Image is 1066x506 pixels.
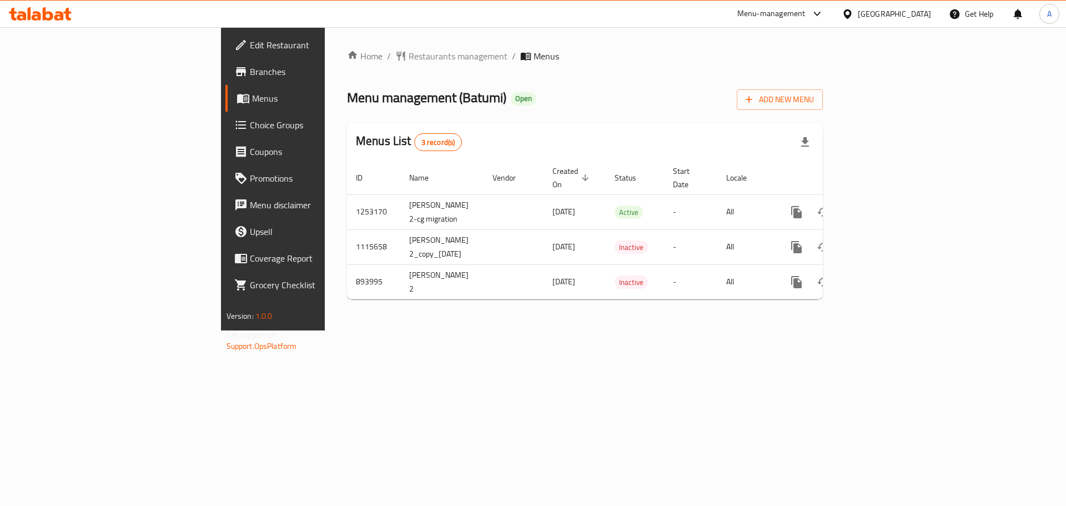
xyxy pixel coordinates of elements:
[225,138,399,165] a: Coupons
[225,112,399,138] a: Choice Groups
[250,225,390,238] span: Upsell
[792,129,818,156] div: Export file
[250,65,390,78] span: Branches
[409,171,443,184] span: Name
[400,264,484,299] td: [PERSON_NAME] 2
[250,172,390,185] span: Promotions
[255,309,273,323] span: 1.0.0
[737,7,806,21] div: Menu-management
[511,92,536,106] div: Open
[775,161,899,195] th: Actions
[250,145,390,158] span: Coupons
[746,93,814,107] span: Add New Menu
[225,192,399,218] a: Menu disclaimer
[664,264,717,299] td: -
[225,58,399,85] a: Branches
[717,229,775,264] td: All
[511,94,536,103] span: Open
[615,171,651,184] span: Status
[810,199,837,226] button: Change Status
[225,218,399,245] a: Upsell
[225,85,399,112] a: Menus
[664,229,717,264] td: -
[615,206,643,219] div: Active
[225,165,399,192] a: Promotions
[395,49,507,63] a: Restaurants management
[415,137,462,148] span: 3 record(s)
[400,229,484,264] td: [PERSON_NAME] 2_copy_[DATE]
[810,234,837,260] button: Change Status
[664,194,717,229] td: -
[225,272,399,298] a: Grocery Checklist
[615,275,648,289] div: Inactive
[552,274,575,289] span: [DATE]
[552,164,592,191] span: Created On
[1047,8,1052,20] span: A
[534,49,559,63] span: Menus
[858,8,931,20] div: [GEOGRAPHIC_DATA]
[492,171,530,184] span: Vendor
[717,264,775,299] td: All
[250,38,390,52] span: Edit Restaurant
[409,49,507,63] span: Restaurants management
[783,199,810,226] button: more
[225,32,399,58] a: Edit Restaurant
[356,133,462,151] h2: Menus List
[615,206,643,219] span: Active
[615,276,648,289] span: Inactive
[552,239,575,254] span: [DATE]
[250,118,390,132] span: Choice Groups
[414,133,462,151] div: Total records count
[356,171,377,184] span: ID
[400,194,484,229] td: [PERSON_NAME] 2-cg migration
[783,234,810,260] button: more
[615,241,648,254] div: Inactive
[252,92,390,105] span: Menus
[347,49,823,63] nav: breadcrumb
[225,245,399,272] a: Coverage Report
[347,161,899,300] table: enhanced table
[250,198,390,212] span: Menu disclaimer
[250,252,390,265] span: Coverage Report
[717,194,775,229] td: All
[512,49,516,63] li: /
[673,164,704,191] span: Start Date
[250,278,390,292] span: Grocery Checklist
[227,309,254,323] span: Version:
[783,269,810,295] button: more
[227,339,297,353] a: Support.OpsPlatform
[737,89,823,110] button: Add New Menu
[227,328,278,342] span: Get support on:
[810,269,837,295] button: Change Status
[552,204,575,219] span: [DATE]
[347,85,506,110] span: Menu management ( Batumi )
[726,171,761,184] span: Locale
[615,241,648,254] span: Inactive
